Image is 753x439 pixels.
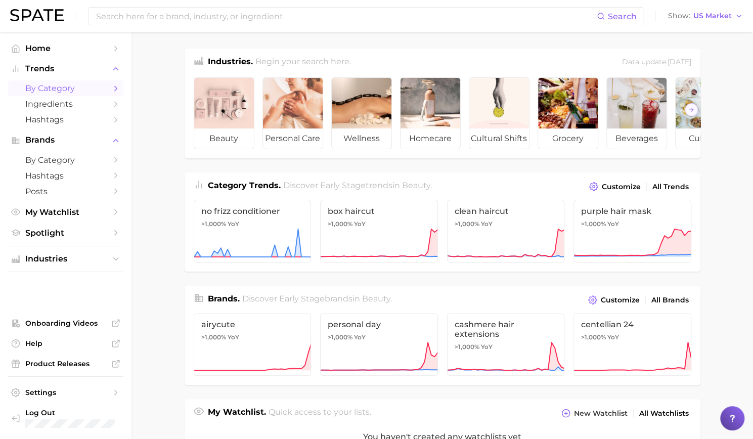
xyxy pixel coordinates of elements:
span: personal care [263,128,323,149]
span: beauty [362,294,390,303]
span: Log Out [25,408,127,417]
h2: Begin your search here. [255,56,351,69]
span: Spotlight [25,228,106,238]
a: All Brands [649,293,691,307]
button: Brands [8,133,123,148]
button: New Watchlist [559,406,630,420]
a: All Watchlists [637,407,691,420]
span: by Category [25,155,106,165]
a: grocery [538,77,598,149]
a: purple hair mask>1,000% YoY [573,200,691,262]
span: US Market [693,13,732,19]
span: grocery [538,128,598,149]
span: no frizz conditioner [201,206,304,216]
span: clean haircut [455,206,557,216]
a: Posts [8,184,123,199]
a: Log out. Currently logged in with e-mail jchen@interparfumsinc.com. [8,405,123,431]
span: Posts [25,187,106,196]
span: YoY [354,220,366,228]
div: Data update: [DATE] [622,56,691,69]
span: Hashtags [25,171,106,181]
a: airycute>1,000% YoY [194,313,312,376]
span: airycute [201,320,304,329]
span: >1,000% [328,220,352,228]
a: clean haircut>1,000% YoY [447,200,565,262]
a: Spotlight [8,225,123,241]
span: homecare [401,128,460,149]
span: New Watchlist [574,409,628,418]
span: Discover Early Stage brands in . [242,294,392,303]
a: personal care [262,77,323,149]
a: centellian 24>1,000% YoY [573,313,691,376]
a: Home [8,40,123,56]
a: Hashtags [8,168,123,184]
span: Product Releases [25,359,106,368]
a: no frizz conditioner>1,000% YoY [194,200,312,262]
span: YoY [481,343,493,351]
span: YoY [354,333,366,341]
a: Hashtags [8,112,123,127]
span: My Watchlist [25,207,106,217]
span: YoY [607,220,619,228]
span: wellness [332,128,391,149]
img: SPATE [10,9,64,21]
a: Help [8,336,123,351]
span: Onboarding Videos [25,319,106,328]
a: Settings [8,385,123,400]
a: All Trends [650,180,691,194]
h2: Quick access to your lists. [269,406,371,420]
span: Help [25,339,106,348]
a: My Watchlist [8,204,123,220]
button: Scroll Right [685,103,698,116]
a: beverages [606,77,667,149]
button: ShowUS Market [666,10,745,23]
span: Brands . [208,294,240,303]
span: cashmere hair extensions [455,320,557,339]
a: by Category [8,152,123,168]
a: cashmere hair extensions>1,000% YoY [447,313,565,376]
span: >1,000% [455,343,479,350]
span: Customize [602,183,641,191]
span: Category Trends . [208,181,281,190]
span: >1,000% [201,333,226,341]
a: cultural shifts [469,77,529,149]
span: Hashtags [25,115,106,124]
span: All Brands [651,296,689,304]
h1: Industries. [208,56,253,69]
button: Customize [586,293,642,307]
span: YoY [481,220,493,228]
span: Settings [25,388,106,397]
span: Search [608,12,637,21]
span: YoY [607,333,619,341]
button: Industries [8,251,123,267]
a: Onboarding Videos [8,316,123,331]
button: Trends [8,61,123,76]
a: Ingredients [8,96,123,112]
span: All Trends [652,183,689,191]
span: Customize [601,296,640,304]
a: wellness [331,77,392,149]
a: homecare [400,77,461,149]
span: All Watchlists [639,409,689,418]
span: Trends [25,64,106,73]
span: >1,000% [455,220,479,228]
span: beverages [607,128,667,149]
span: box haircut [328,206,430,216]
span: >1,000% [581,333,606,341]
span: >1,000% [328,333,352,341]
a: by Category [8,80,123,96]
a: Product Releases [8,356,123,371]
span: personal day [328,320,430,329]
span: beauty [402,181,430,190]
span: Discover Early Stage trends in . [283,181,432,190]
span: beauty [194,128,254,149]
h1: My Watchlist. [208,406,266,420]
span: Brands [25,136,106,145]
span: Industries [25,254,106,264]
span: centellian 24 [581,320,684,329]
span: YoY [228,220,239,228]
span: >1,000% [581,220,606,228]
span: by Category [25,83,106,93]
a: personal day>1,000% YoY [320,313,438,376]
span: >1,000% [201,220,226,228]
